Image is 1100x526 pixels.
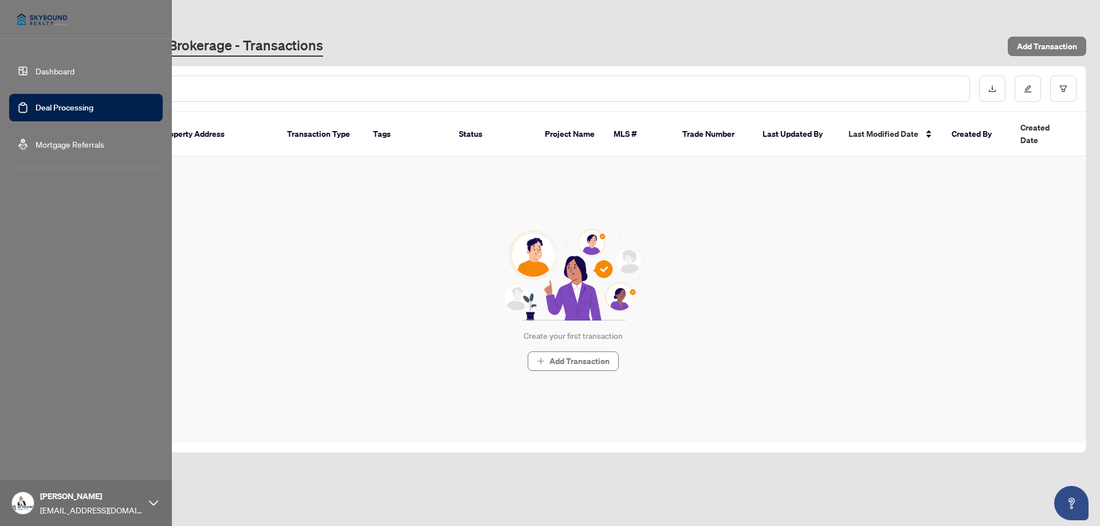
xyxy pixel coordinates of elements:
th: Created By [942,112,1011,157]
button: edit [1015,76,1041,102]
span: [EMAIL_ADDRESS][DOMAIN_NAME] [40,504,143,516]
th: Status [450,112,536,157]
th: Last Modified Date [839,112,942,157]
a: Dashboard [36,66,74,76]
th: Tags [364,112,450,157]
img: Profile Icon [12,492,34,514]
button: Open asap [1054,486,1089,520]
span: plus [537,357,545,365]
th: Created Date [1011,112,1091,157]
button: Add Transaction [1008,37,1086,56]
a: Deal Processing [36,102,93,113]
button: Add Transaction [528,351,619,371]
span: Add Transaction [549,352,610,370]
a: Skybound Realty, Brokerage - Transactions [60,36,323,57]
button: download [979,76,1005,102]
img: Null State Icon [499,229,647,321]
span: filter [1059,85,1067,93]
button: filter [1050,76,1077,102]
span: Created Date [1020,121,1068,147]
th: Transaction Type [278,112,364,157]
span: Last Modified Date [848,128,918,140]
th: Last Updated By [753,112,839,157]
div: Create your first transaction [524,330,623,342]
span: [PERSON_NAME] [40,490,143,503]
span: edit [1024,85,1032,93]
img: logo [9,6,75,33]
a: Mortgage Referrals [36,139,104,149]
span: Add Transaction [1017,37,1077,56]
th: MLS # [604,112,673,157]
span: download [988,85,996,93]
th: Project Name [536,112,604,157]
th: Trade Number [673,112,753,157]
th: Property Address [152,112,278,157]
